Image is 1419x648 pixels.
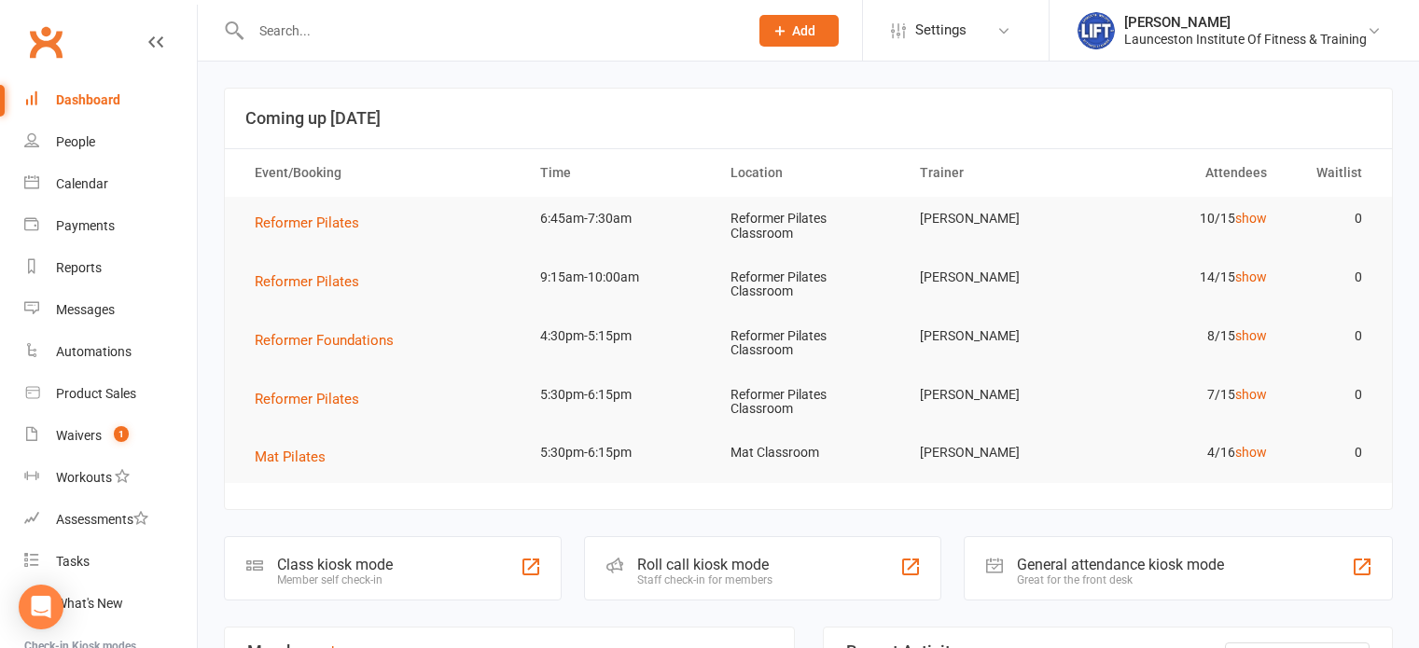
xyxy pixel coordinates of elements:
[1284,431,1379,475] td: 0
[24,583,197,625] a: What's New
[1093,373,1284,417] td: 7/15
[114,426,129,442] span: 1
[19,585,63,629] div: Open Intercom Messenger
[1124,31,1367,48] div: Launceston Institute Of Fitness & Training
[714,431,904,475] td: Mat Classroom
[903,255,1093,299] td: [PERSON_NAME]
[1235,445,1267,460] a: show
[56,512,148,527] div: Assessments
[24,499,197,541] a: Assessments
[1017,556,1224,573] div: General attendance kiosk mode
[24,289,197,331] a: Messages
[1284,197,1379,241] td: 0
[56,218,115,233] div: Payments
[24,541,197,583] a: Tasks
[56,176,108,191] div: Calendar
[759,15,839,47] button: Add
[255,448,326,465] span: Mat Pilates
[523,373,714,417] td: 5:30pm-6:15pm
[56,134,95,149] div: People
[1235,211,1267,226] a: show
[56,596,123,611] div: What's New
[255,329,407,352] button: Reformer Foundations
[523,197,714,241] td: 6:45am-7:30am
[1284,149,1379,197] th: Waitlist
[22,19,69,65] a: Clubworx
[637,556,772,573] div: Roll call kiosk mode
[714,149,904,197] th: Location
[56,554,90,569] div: Tasks
[277,573,393,586] div: Member self check-in
[245,18,735,44] input: Search...
[255,391,359,407] span: Reformer Pilates
[255,212,372,234] button: Reformer Pilates
[1093,149,1284,197] th: Attendees
[277,556,393,573] div: Class kiosk mode
[56,386,136,401] div: Product Sales
[1284,314,1379,358] td: 0
[238,149,523,197] th: Event/Booking
[24,457,197,499] a: Workouts
[915,9,967,51] span: Settings
[1078,12,1115,49] img: thumb_image1711312309.png
[255,446,339,468] button: Mat Pilates
[24,247,197,289] a: Reports
[24,205,197,247] a: Payments
[255,388,372,410] button: Reformer Pilates
[714,197,904,255] td: Reformer Pilates Classroom
[903,431,1093,475] td: [PERSON_NAME]
[255,270,372,293] button: Reformer Pilates
[523,314,714,358] td: 4:30pm-5:15pm
[24,373,197,415] a: Product Sales
[56,260,102,275] div: Reports
[255,214,359,231] span: Reformer Pilates
[792,23,815,38] span: Add
[255,332,394,349] span: Reformer Foundations
[24,331,197,373] a: Automations
[1235,328,1267,343] a: show
[56,344,132,359] div: Automations
[1093,197,1284,241] td: 10/15
[523,431,714,475] td: 5:30pm-6:15pm
[714,255,904,314] td: Reformer Pilates Classroom
[1235,269,1267,284] a: show
[1124,14,1367,31] div: [PERSON_NAME]
[255,273,359,290] span: Reformer Pilates
[24,163,197,205] a: Calendar
[903,149,1093,197] th: Trainer
[56,302,115,317] div: Messages
[523,255,714,299] td: 9:15am-10:00am
[1093,431,1284,475] td: 4/16
[24,79,197,121] a: Dashboard
[56,428,102,443] div: Waivers
[24,415,197,457] a: Waivers 1
[523,149,714,197] th: Time
[1017,573,1224,586] div: Great for the front desk
[56,470,112,485] div: Workouts
[903,314,1093,358] td: [PERSON_NAME]
[1235,387,1267,402] a: show
[1093,314,1284,358] td: 8/15
[245,109,1371,128] h3: Coming up [DATE]
[903,197,1093,241] td: [PERSON_NAME]
[714,314,904,373] td: Reformer Pilates Classroom
[637,573,772,586] div: Staff check-in for members
[56,92,120,107] div: Dashboard
[1093,255,1284,299] td: 14/15
[714,373,904,432] td: Reformer Pilates Classroom
[903,373,1093,417] td: [PERSON_NAME]
[1284,373,1379,417] td: 0
[24,121,197,163] a: People
[1284,255,1379,299] td: 0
